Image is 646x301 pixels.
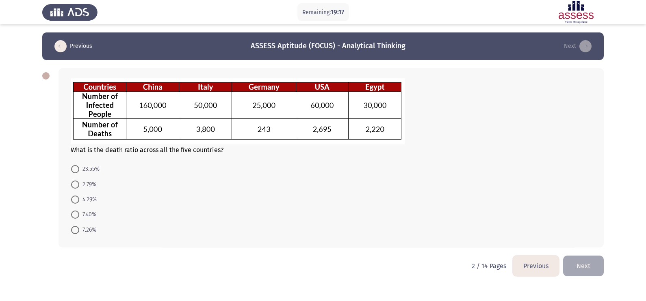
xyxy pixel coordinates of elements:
[79,164,100,174] span: 23.55%
[52,40,95,53] button: load previous page
[79,210,96,219] span: 7.40%
[472,262,506,270] p: 2 / 14 Pages
[548,1,604,24] img: Assessment logo of ASSESS Focus 4 Module Assessment (EN/AR) (Basic - IB)
[561,40,594,53] button: load next page
[513,256,559,276] button: load previous page
[331,8,344,16] span: 19:17
[563,256,604,276] button: load next page
[79,225,96,235] span: 7.26%
[71,78,592,154] div: What is the death ratio across all the five countries?
[251,41,405,51] h3: ASSESS Aptitude (FOCUS) - Analytical Thinking
[42,1,98,24] img: Assess Talent Management logo
[79,180,96,189] span: 2.79%
[302,7,344,17] p: Remaining:
[71,78,405,144] img: RU5fUk5DXzIzLnBuZzE2OTEzMTI2MzUwMzY=.png
[79,195,97,204] span: 4.29%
